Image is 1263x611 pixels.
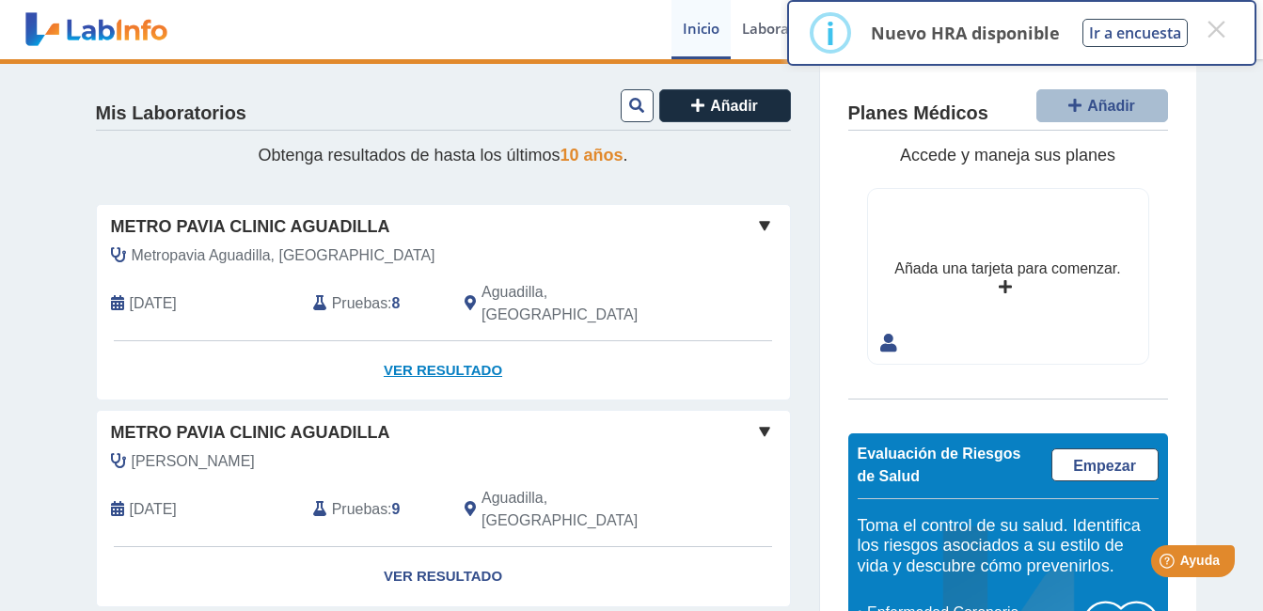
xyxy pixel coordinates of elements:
[299,487,450,532] div: :
[710,98,758,114] span: Añadir
[96,102,246,125] h4: Mis Laboratorios
[132,244,435,267] span: Metropavia Aguadilla, Laborato
[871,22,1060,44] p: Nuevo HRA disponible
[900,146,1115,164] span: Accede y maneja sus planes
[1073,458,1136,474] span: Empezar
[894,258,1120,280] div: Añada una tarjeta para comenzar.
[1096,538,1242,590] iframe: Help widget launcher
[332,498,387,521] span: Pruebas
[97,341,790,400] a: Ver Resultado
[97,547,790,606] a: Ver Resultado
[132,450,255,473] span: Gonzalez Munoz, Carmen
[1199,12,1233,46] button: Close this dialog
[826,16,835,50] div: i
[848,102,988,125] h4: Planes Médicos
[482,487,689,532] span: Aguadilla, PR
[1082,19,1188,47] button: Ir a encuesta
[392,501,401,517] b: 9
[111,214,390,240] span: Metro Pavia Clinic Aguadilla
[659,89,791,122] button: Añadir
[130,498,177,521] span: 2025-05-17
[258,146,627,164] span: Obtenga resultados de hasta los últimos .
[111,420,390,446] span: Metro Pavia Clinic Aguadilla
[1051,448,1159,481] a: Empezar
[1036,89,1168,122] button: Añadir
[392,295,401,311] b: 8
[1087,98,1135,114] span: Añadir
[130,292,177,315] span: 2025-10-04
[332,292,387,315] span: Pruebas
[560,146,624,164] span: 10 años
[299,281,450,326] div: :
[858,516,1159,577] h5: Toma el control de su salud. Identifica los riesgos asociados a su estilo de vida y descubre cómo...
[858,446,1021,484] span: Evaluación de Riesgos de Salud
[482,281,689,326] span: Aguadilla, PR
